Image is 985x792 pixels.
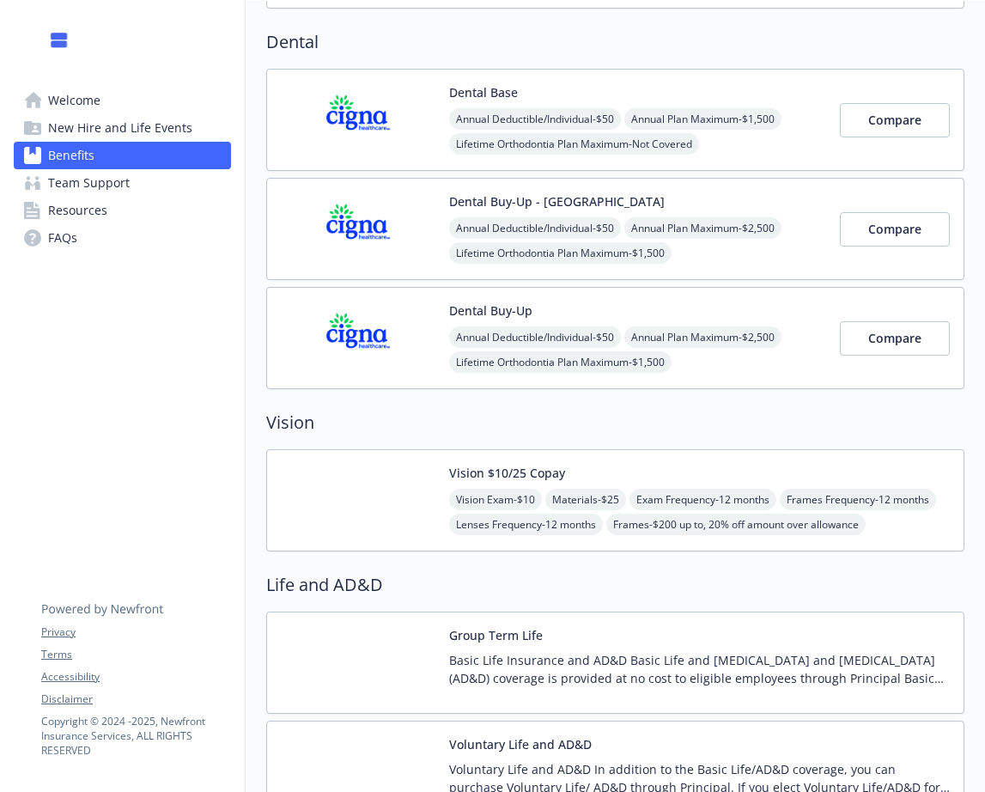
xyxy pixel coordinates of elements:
[266,572,964,598] h2: Life and AD&D
[41,669,230,685] a: Accessibility
[449,83,518,101] button: Dental Base
[281,83,435,156] img: CIGNA carrier logo
[606,514,866,535] span: Frames - $200 up to, 20% off amount over allowance
[449,326,621,348] span: Annual Deductible/Individual - $50
[41,691,230,707] a: Disclaimer
[14,142,231,169] a: Benefits
[41,624,230,640] a: Privacy
[449,489,542,510] span: Vision Exam - $10
[629,489,776,510] span: Exam Frequency - 12 months
[868,330,921,346] span: Compare
[624,217,781,239] span: Annual Plan Maximum - $2,500
[14,87,231,114] a: Welcome
[868,221,921,237] span: Compare
[14,114,231,142] a: New Hire and Life Events
[281,192,435,265] img: CIGNA carrier logo
[449,108,621,130] span: Annual Deductible/Individual - $50
[449,242,672,264] span: Lifetime Orthodontia Plan Maximum - $1,500
[545,489,626,510] span: Materials - $25
[41,647,230,662] a: Terms
[48,142,94,169] span: Benefits
[840,212,950,247] button: Compare
[449,351,672,373] span: Lifetime Orthodontia Plan Maximum - $1,500
[281,626,435,699] img: Principal Financial Group Inc carrier logo
[840,103,950,137] button: Compare
[449,651,950,687] p: Basic Life Insurance and AD&D Basic Life and [MEDICAL_DATA] and [MEDICAL_DATA] (AD&D) coverage is...
[449,302,532,320] button: Dental Buy-Up
[449,133,699,155] span: Lifetime Orthodontia Plan Maximum - Not Covered
[48,224,77,252] span: FAQs
[449,514,603,535] span: Lenses Frequency - 12 months
[624,326,781,348] span: Annual Plan Maximum - $2,500
[624,108,781,130] span: Annual Plan Maximum - $1,500
[449,735,592,753] button: Voluntary Life and AD&D
[281,464,435,537] img: Principal Financial Group Inc carrier logo
[14,224,231,252] a: FAQs
[266,29,964,55] h2: Dental
[281,302,435,375] img: CIGNA carrier logo
[14,197,231,224] a: Resources
[449,626,543,644] button: Group Term Life
[780,489,936,510] span: Frames Frequency - 12 months
[48,87,100,114] span: Welcome
[14,169,231,197] a: Team Support
[41,714,230,758] p: Copyright © 2024 - 2025 , Newfront Insurance Services, ALL RIGHTS RESERVED
[266,410,964,436] h2: Vision
[48,114,192,142] span: New Hire and Life Events
[48,197,107,224] span: Resources
[449,192,665,210] button: Dental Buy-Up - [GEOGRAPHIC_DATA]
[840,321,950,356] button: Compare
[868,112,921,128] span: Compare
[449,217,621,239] span: Annual Deductible/Individual - $50
[48,169,130,197] span: Team Support
[449,464,565,482] button: Vision $10/25 Copay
